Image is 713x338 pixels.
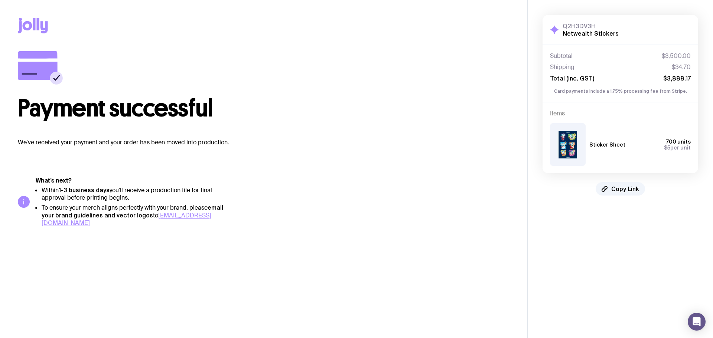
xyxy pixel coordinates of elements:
[550,88,691,95] p: Card payments include a 1.75% processing fee from Stripe.
[662,52,691,60] span: $3,500.00
[563,30,619,37] h2: Netwealth Stickers
[550,52,573,60] span: Subtotal
[563,22,619,30] h3: Q2H3DV3H
[666,139,691,145] span: 700 units
[42,186,232,201] li: Within you'll receive a production file for final approval before printing begins.
[550,110,691,117] h4: Items
[664,145,691,151] span: per unit
[611,185,639,193] span: Copy Link
[59,187,110,193] strong: 1-3 business days
[550,75,594,82] span: Total (inc. GST)
[688,313,706,331] div: Open Intercom Messenger
[42,204,232,227] li: To ensure your merch aligns perfectly with your brand, please to
[18,96,509,120] h1: Payment successful
[589,142,625,148] h3: Sticker Sheet
[664,145,670,151] span: $5
[550,63,574,71] span: Shipping
[36,177,232,184] h5: What’s next?
[18,138,509,147] p: We’ve received your payment and your order has been moved into production.
[672,63,691,71] span: $34.70
[663,75,691,82] span: $3,888.17
[42,211,211,227] a: [EMAIL_ADDRESS][DOMAIN_NAME]
[42,204,223,219] strong: email your brand guidelines and vector logos
[596,182,645,196] button: Copy Link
